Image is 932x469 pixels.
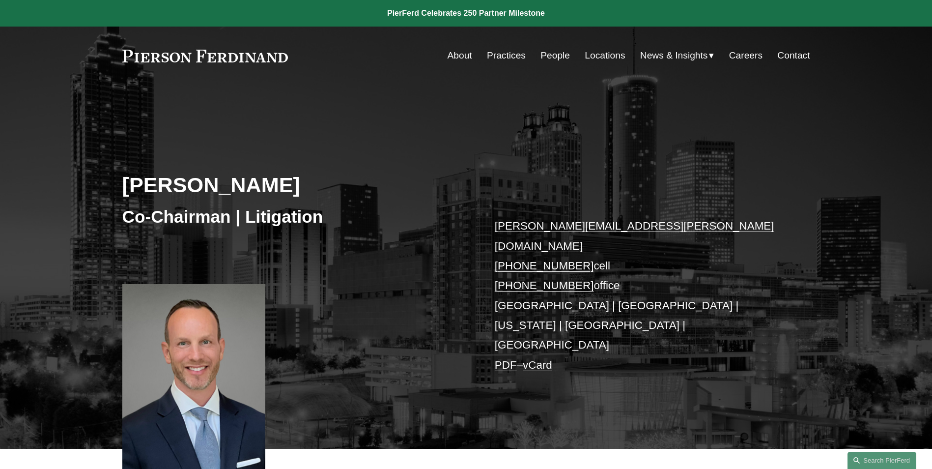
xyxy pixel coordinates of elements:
[495,279,594,292] a: [PHONE_NUMBER]
[640,47,708,64] span: News & Insights
[640,46,714,65] a: folder dropdown
[729,46,763,65] a: Careers
[495,260,594,272] a: [PHONE_NUMBER]
[495,216,781,375] p: cell office [GEOGRAPHIC_DATA] | [GEOGRAPHIC_DATA] | [US_STATE] | [GEOGRAPHIC_DATA] | [GEOGRAPHIC_...
[448,46,472,65] a: About
[523,359,552,371] a: vCard
[847,452,916,469] a: Search this site
[540,46,570,65] a: People
[122,206,466,228] h3: Co-Chairman | Litigation
[122,172,466,198] h2: [PERSON_NAME]
[777,46,810,65] a: Contact
[495,359,517,371] a: PDF
[495,220,774,252] a: [PERSON_NAME][EMAIL_ADDRESS][PERSON_NAME][DOMAIN_NAME]
[585,46,625,65] a: Locations
[487,46,526,65] a: Practices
